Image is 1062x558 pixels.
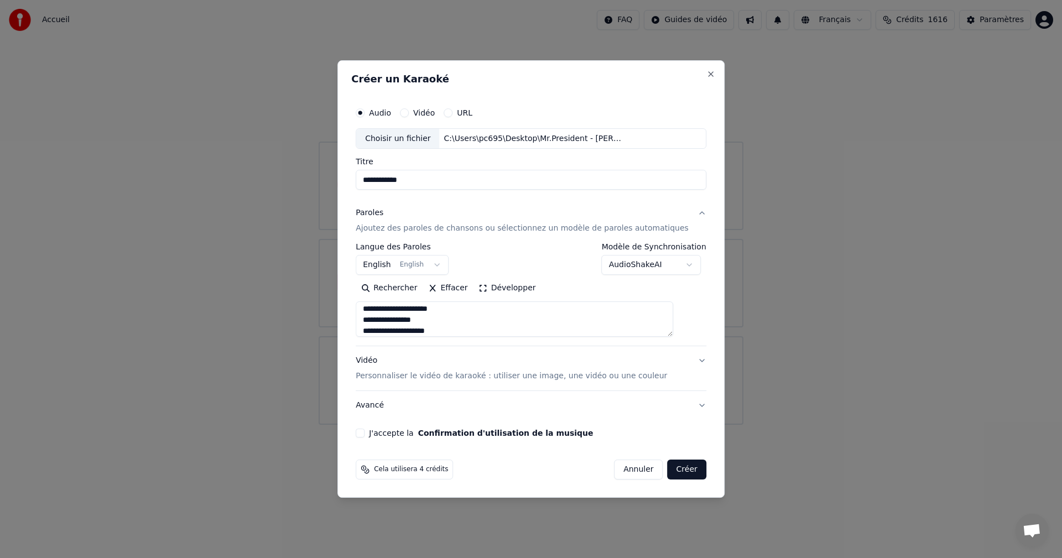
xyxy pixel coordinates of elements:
[356,158,706,166] label: Titre
[602,243,706,251] label: Modèle de Synchronisation
[369,109,391,117] label: Audio
[356,371,667,382] p: Personnaliser le vidéo de karaoké : utiliser une image, une vidéo ou une couleur
[473,280,542,298] button: Développer
[356,280,423,298] button: Rechercher
[356,243,449,251] label: Langue des Paroles
[369,429,593,437] label: J'accepte la
[418,429,594,437] button: J'accepte la
[413,109,435,117] label: Vidéo
[356,208,383,219] div: Paroles
[356,223,689,234] p: Ajoutez des paroles de chansons ou sélectionnez un modèle de paroles automatiques
[374,465,448,474] span: Cela utilisera 4 crédits
[351,74,711,84] h2: Créer un Karaoké
[457,109,472,117] label: URL
[423,280,473,298] button: Effacer
[440,133,628,144] div: C:\Users\pc695\Desktop\Mr.President - [PERSON_NAME] (1996) [Official Video].mp3
[356,391,706,420] button: Avancé
[668,460,706,479] button: Créer
[356,243,706,346] div: ParolesAjoutez des paroles de chansons ou sélectionnez un modèle de paroles automatiques
[356,347,706,391] button: VidéoPersonnaliser le vidéo de karaoké : utiliser une image, une vidéo ou une couleur
[356,129,439,149] div: Choisir un fichier
[356,356,667,382] div: Vidéo
[614,460,663,479] button: Annuler
[356,199,706,243] button: ParolesAjoutez des paroles de chansons ou sélectionnez un modèle de paroles automatiques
